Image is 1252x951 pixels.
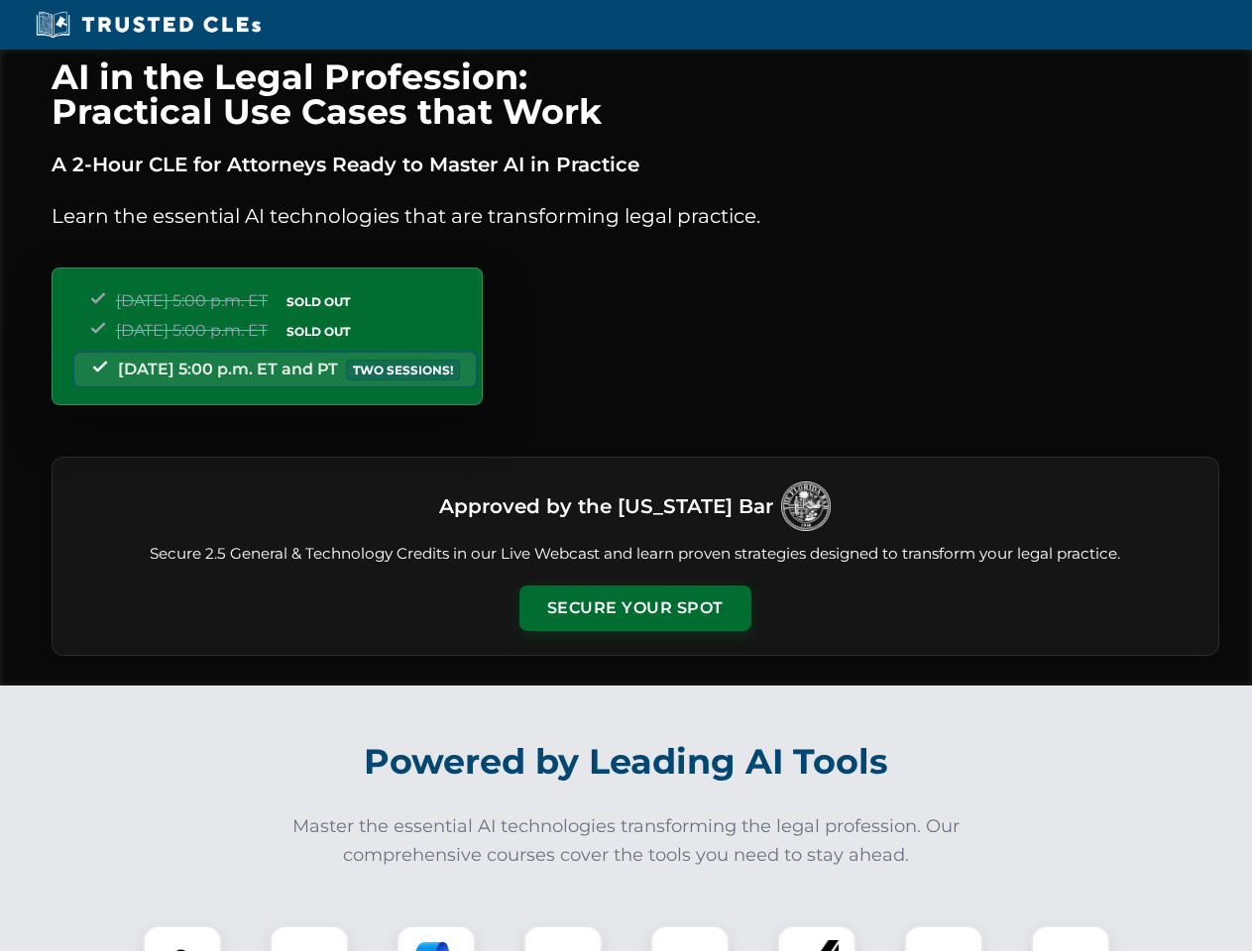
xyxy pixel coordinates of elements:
img: Logo [781,481,831,531]
img: Trusted CLEs [30,10,267,40]
h2: Powered by Leading AI Tools [77,727,1176,796]
span: SOLD OUT [280,291,357,312]
p: A 2-Hour CLE for Attorneys Ready to Master AI in Practice [52,149,1219,180]
span: SOLD OUT [280,321,357,342]
button: Secure Your Spot [519,585,751,631]
p: Master the essential AI technologies transforming the legal profession. Our comprehensive courses... [280,812,973,870]
h3: Approved by the [US_STATE] Bar [439,488,773,524]
p: Secure 2.5 General & Technology Credits in our Live Webcast and learn proven strategies designed ... [76,543,1195,566]
span: [DATE] 5:00 p.m. ET [116,291,268,310]
h1: AI in the Legal Profession: Practical Use Cases that Work [52,59,1219,129]
span: [DATE] 5:00 p.m. ET [116,321,268,340]
p: Learn the essential AI technologies that are transforming legal practice. [52,200,1219,232]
